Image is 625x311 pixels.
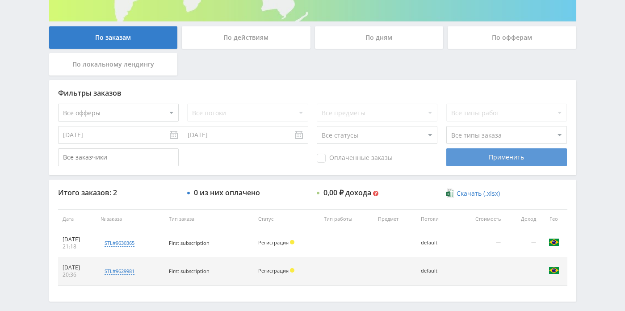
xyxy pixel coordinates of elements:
[541,209,567,229] th: Гео
[317,154,393,163] span: Оплаченные заказы
[58,209,96,229] th: Дата
[421,240,451,246] div: default
[258,239,289,246] span: Регистрация
[105,268,134,275] div: stl#9629981
[58,126,183,144] input: Use the arrow keys to pick a date
[455,229,505,257] td: —
[49,53,178,76] div: По локальному лендингу
[58,189,179,197] div: Итого заказов: 2
[63,271,92,278] div: 20:36
[455,209,505,229] th: Стоимость
[373,209,416,229] th: Предмет
[63,264,92,271] div: [DATE]
[194,189,260,197] div: 0 из них оплачено
[169,240,210,246] span: First subscription
[549,265,559,276] img: bra.png
[505,229,541,257] td: —
[505,257,541,286] td: —
[446,189,500,198] a: Скачать (.xlsx)
[446,189,454,198] img: xlsx
[58,89,567,97] div: Фильтры заказов
[169,268,210,274] span: First subscription
[254,209,319,229] th: Статус
[549,237,559,248] img: bra.png
[63,243,92,250] div: 21:18
[319,209,373,229] th: Тип работы
[290,240,294,244] span: Холд
[63,236,92,243] div: [DATE]
[416,209,455,229] th: Потоки
[58,148,179,166] input: Все заказчики
[182,26,310,49] div: По действиям
[164,209,254,229] th: Тип заказа
[455,257,505,286] td: —
[315,26,444,49] div: По дням
[323,189,371,197] div: 0,00 ₽ дохода
[457,190,500,197] span: Скачать (.xlsx)
[105,240,134,247] div: stl#9630365
[290,268,294,273] span: Холд
[505,209,541,229] th: Доход
[448,26,576,49] div: По офферам
[49,26,178,49] div: По заказам
[96,209,164,229] th: № заказа
[183,126,308,144] input: Use the arrow keys to pick a date
[258,267,289,274] span: Регистрация
[446,148,567,166] div: Применить
[421,268,451,274] div: default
